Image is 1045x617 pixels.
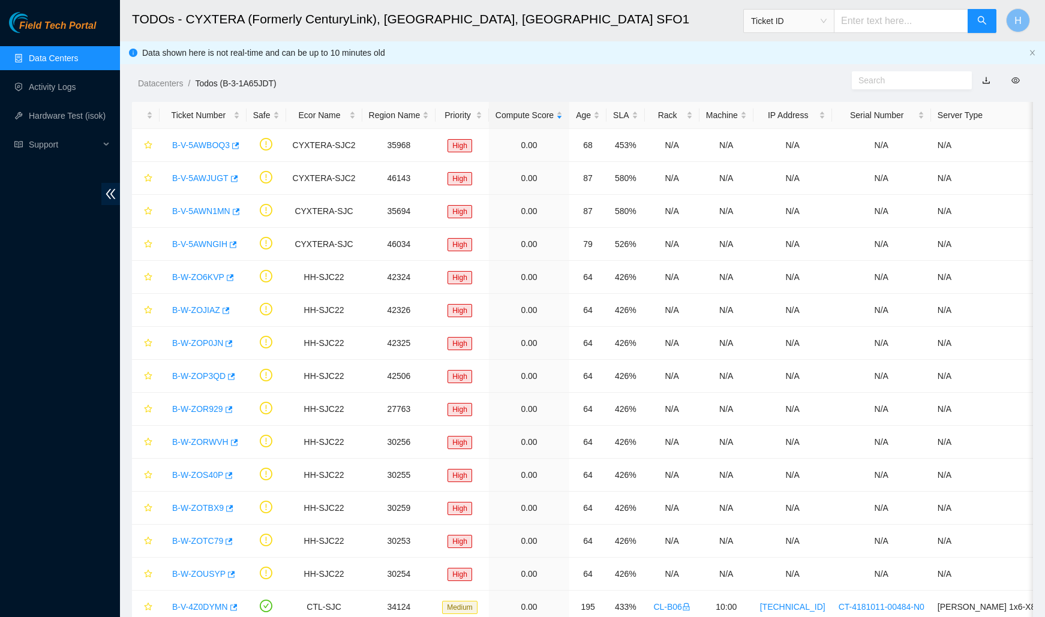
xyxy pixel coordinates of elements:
td: N/A [699,294,753,327]
span: exclamation-circle [260,369,272,381]
td: N/A [645,459,699,492]
span: star [144,339,152,348]
span: exclamation-circle [260,402,272,414]
button: close [1029,49,1036,57]
td: 42506 [362,360,436,393]
td: 526% [606,228,644,261]
td: 0.00 [489,558,569,591]
td: 0.00 [489,525,569,558]
td: 68 [569,129,606,162]
span: exclamation-circle [260,270,272,282]
button: star [139,498,153,517]
span: / [188,79,190,88]
span: star [144,273,152,282]
td: N/A [753,426,832,459]
td: 30253 [362,525,436,558]
span: H [1014,13,1022,28]
td: 0.00 [489,294,569,327]
span: star [144,372,152,381]
td: HH-SJC22 [286,294,362,327]
a: Activity Logs [29,82,76,92]
td: N/A [645,261,699,294]
td: N/A [832,393,931,426]
button: star [139,564,153,583]
td: N/A [832,525,931,558]
td: 426% [606,360,644,393]
td: N/A [753,492,832,525]
a: Todos (B-3-1A65JDT) [195,79,276,88]
span: star [144,471,152,480]
td: 30255 [362,459,436,492]
td: 46143 [362,162,436,195]
span: exclamation-circle [260,237,272,249]
button: star [139,267,153,287]
span: High [448,238,472,251]
a: B-W-ZO6KVP [172,272,224,282]
a: Data Centers [29,53,78,63]
span: Medium [442,601,478,614]
span: exclamation-circle [260,567,272,579]
span: High [448,172,472,185]
a: B-W-ZOS40P [172,470,223,480]
td: N/A [699,459,753,492]
td: 35968 [362,129,436,162]
td: N/A [645,228,699,261]
td: 426% [606,558,644,591]
span: star [144,174,152,183]
td: CYXTERA-SJC2 [286,129,362,162]
td: 64 [569,426,606,459]
button: star [139,465,153,484]
span: close [1029,49,1036,56]
span: search [977,16,987,27]
button: star [139,201,153,221]
span: exclamation-circle [260,501,272,513]
td: 42326 [362,294,436,327]
button: star [139,597,153,616]
td: 0.00 [489,492,569,525]
td: CYXTERA-SJC2 [286,162,362,195]
td: 580% [606,162,644,195]
button: search [968,9,996,33]
td: N/A [753,459,832,492]
a: B-W-ZOTC79 [172,536,223,546]
span: lock [682,603,690,611]
td: 426% [606,393,644,426]
td: 0.00 [489,261,569,294]
td: N/A [832,426,931,459]
button: star [139,531,153,550]
td: 426% [606,294,644,327]
span: check-circle [260,600,272,612]
span: double-left [101,183,120,205]
span: exclamation-circle [260,138,272,151]
td: 0.00 [489,426,569,459]
span: eye [1011,76,1020,85]
a: B-W-ZOUSYP [172,569,226,579]
td: 426% [606,261,644,294]
a: B-V-5AWNGIH [172,239,227,249]
td: N/A [699,195,753,228]
td: 64 [569,492,606,525]
img: Akamai Technologies [9,12,61,33]
span: High [448,502,472,515]
span: star [144,207,152,216]
span: exclamation-circle [260,303,272,315]
td: 426% [606,327,644,360]
td: N/A [753,360,832,393]
td: N/A [753,294,832,327]
td: N/A [832,195,931,228]
td: N/A [699,525,753,558]
td: HH-SJC22 [286,327,362,360]
td: N/A [832,162,931,195]
td: 426% [606,492,644,525]
span: High [448,436,472,449]
td: 64 [569,327,606,360]
td: N/A [753,129,832,162]
span: High [448,568,472,581]
td: 42325 [362,327,436,360]
span: exclamation-circle [260,336,272,348]
td: 0.00 [489,195,569,228]
td: HH-SJC22 [286,525,362,558]
span: High [448,271,472,284]
td: 87 [569,162,606,195]
input: Search [858,74,956,87]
